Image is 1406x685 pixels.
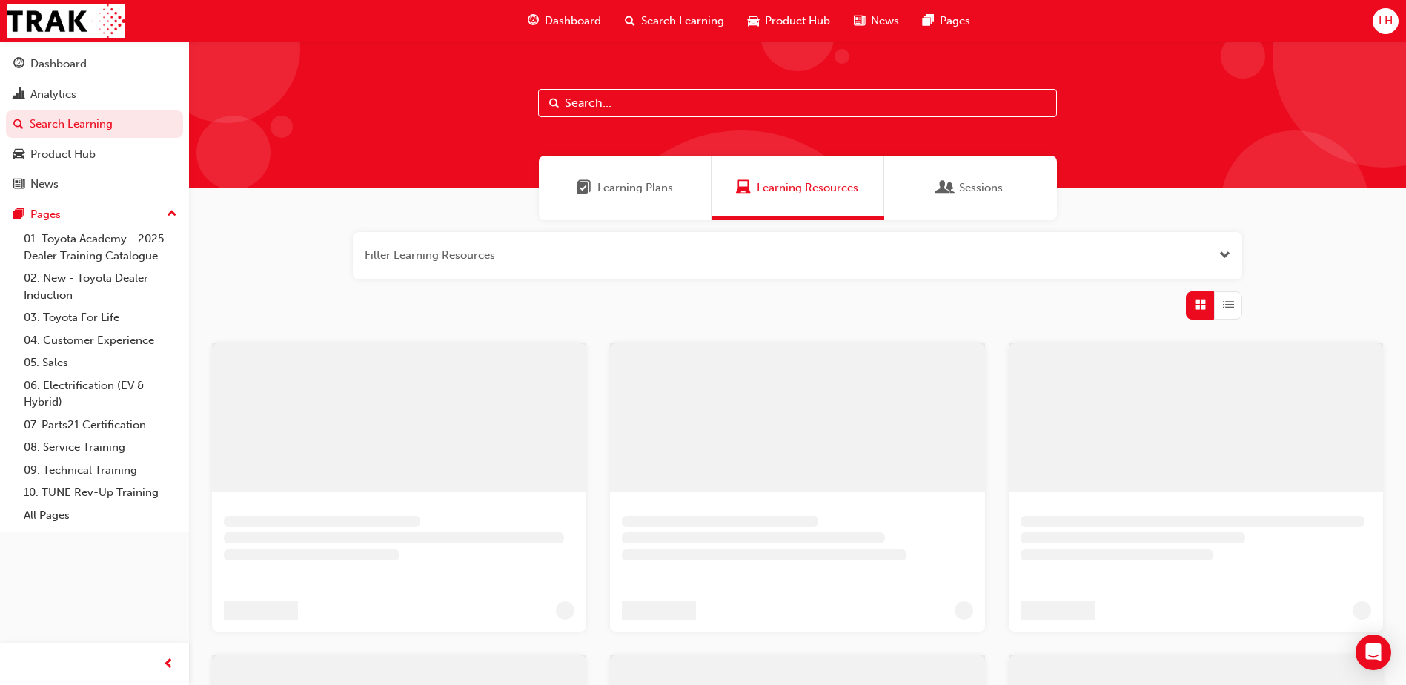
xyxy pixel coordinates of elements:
[13,88,24,102] span: chart-icon
[18,329,183,352] a: 04. Customer Experience
[1195,297,1206,314] span: Grid
[18,351,183,374] a: 05. Sales
[940,13,970,30] span: Pages
[6,201,183,228] button: Pages
[30,176,59,193] div: News
[30,146,96,163] div: Product Hub
[18,374,183,414] a: 06. Electrification (EV & Hybrid)
[748,12,759,30] span: car-icon
[854,12,865,30] span: news-icon
[871,13,899,30] span: News
[163,655,174,674] span: prev-icon
[6,110,183,138] a: Search Learning
[736,6,842,36] a: car-iconProduct Hub
[1356,635,1391,670] div: Open Intercom Messenger
[528,12,539,30] span: guage-icon
[167,205,177,224] span: up-icon
[18,267,183,306] a: 02. New - Toyota Dealer Induction
[1373,8,1399,34] button: LH
[6,81,183,108] a: Analytics
[545,13,601,30] span: Dashboard
[18,414,183,437] a: 07. Parts21 Certification
[13,208,24,222] span: pages-icon
[13,148,24,162] span: car-icon
[516,6,613,36] a: guage-iconDashboard
[6,47,183,201] button: DashboardAnalyticsSearch LearningProduct HubNews
[1223,297,1234,314] span: List
[30,206,61,223] div: Pages
[6,50,183,78] a: Dashboard
[625,12,635,30] span: search-icon
[549,95,560,112] span: Search
[712,156,884,220] a: Learning ResourcesLearning Resources
[1379,13,1393,30] span: LH
[13,118,24,131] span: search-icon
[1219,247,1230,264] button: Open the filter
[18,436,183,459] a: 08. Service Training
[842,6,911,36] a: news-iconNews
[18,481,183,504] a: 10. TUNE Rev-Up Training
[6,141,183,168] a: Product Hub
[13,178,24,191] span: news-icon
[613,6,736,36] a: search-iconSearch Learning
[18,504,183,527] a: All Pages
[7,4,125,38] img: Trak
[13,58,24,71] span: guage-icon
[577,179,591,196] span: Learning Plans
[736,179,751,196] span: Learning Resources
[959,179,1003,196] span: Sessions
[884,156,1057,220] a: SessionsSessions
[765,13,830,30] span: Product Hub
[911,6,982,36] a: pages-iconPages
[757,179,858,196] span: Learning Resources
[30,86,76,103] div: Analytics
[923,12,934,30] span: pages-icon
[641,13,724,30] span: Search Learning
[18,306,183,329] a: 03. Toyota For Life
[18,459,183,482] a: 09. Technical Training
[539,156,712,220] a: Learning PlansLearning Plans
[6,171,183,198] a: News
[597,179,673,196] span: Learning Plans
[938,179,953,196] span: Sessions
[538,89,1057,117] input: Search...
[18,228,183,267] a: 01. Toyota Academy - 2025 Dealer Training Catalogue
[30,56,87,73] div: Dashboard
